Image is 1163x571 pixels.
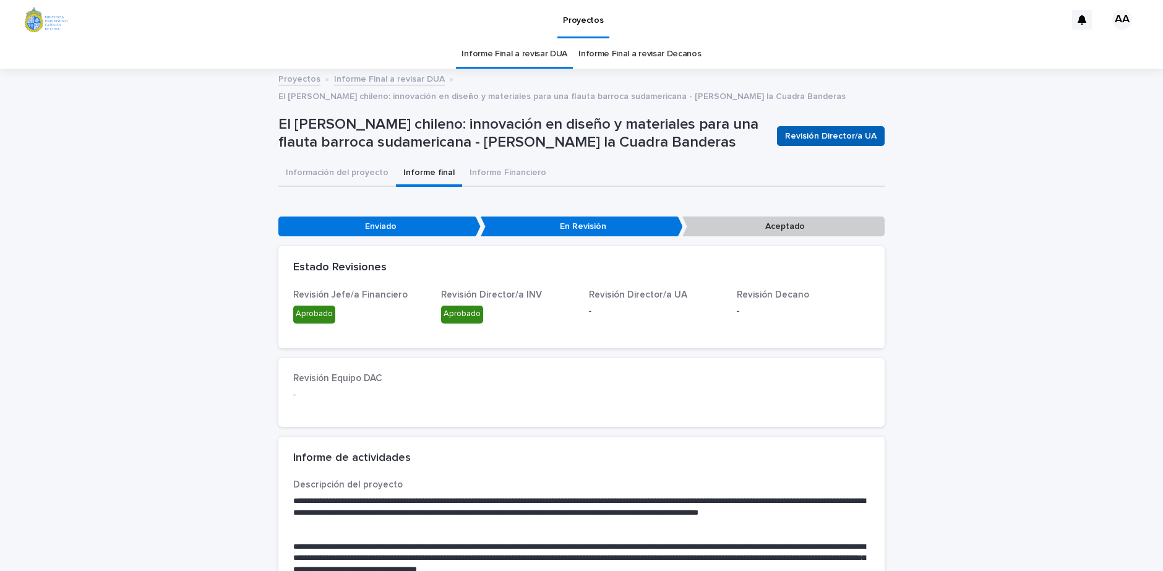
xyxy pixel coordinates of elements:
span: Descripción del proyecto [293,480,403,489]
p: - [589,306,722,319]
span: Revisión Director/a INV [441,290,542,299]
a: Informe Final a revisar DUA [461,40,567,69]
button: Información del proyecto [278,161,396,187]
p: Enviado [278,217,481,237]
p: - [737,306,870,319]
p: En Revisión [481,217,683,237]
p: Aceptado [682,217,885,237]
button: Informe Financiero [462,161,554,187]
button: Revisión Director/a UA [777,126,885,146]
span: Revisión Director/a UA [589,290,687,299]
a: Informe Final a revisar Decanos [578,40,701,69]
h2: Informe de actividades [293,452,411,465]
h2: Estado Revisiones [293,261,387,275]
p: El [PERSON_NAME] chileno: innovación en diseño y materiales para una flauta barroca sudamericana ... [278,116,767,152]
div: Aprobado [293,306,335,324]
button: Informe final [396,161,462,187]
p: - [293,389,870,402]
span: Revisión Director/a UA [785,130,877,142]
div: AA [1112,10,1132,30]
span: Revisión Equipo DAC [293,374,382,383]
a: Informe Final a revisar DUA [334,71,445,85]
a: Proyectos [278,71,320,85]
span: Revisión Decano [737,290,809,299]
p: El [PERSON_NAME] chileno: innovación en diseño y materiales para una flauta barroca sudamericana ... [278,88,846,102]
img: abTH9oyRgylbozZfkT2H [25,7,67,32]
div: Aprobado [441,306,483,324]
span: Revisión Jefe/a Financiero [293,290,408,299]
